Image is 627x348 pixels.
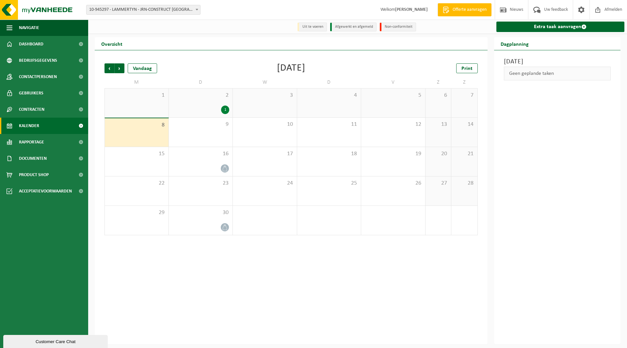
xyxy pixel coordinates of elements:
span: Acceptatievoorwaarden [19,183,72,199]
a: Offerte aanvragen [438,3,491,16]
li: Non-conformiteit [380,23,416,31]
h3: [DATE] [504,57,611,67]
span: 3 [236,92,294,99]
span: Dashboard [19,36,43,52]
span: 20 [429,150,448,157]
span: Vorige [104,63,114,73]
span: Kalender [19,118,39,134]
span: 21 [455,150,474,157]
span: 1 [108,92,165,99]
span: Product Shop [19,167,49,183]
span: Print [461,66,473,71]
span: 10 [236,121,294,128]
span: 19 [364,150,422,157]
div: Vandaag [128,63,157,73]
div: [DATE] [277,63,305,73]
span: 30 [172,209,230,216]
span: 18 [300,150,358,157]
span: 26 [364,180,422,187]
td: Z [451,76,477,88]
iframe: chat widget [3,334,109,348]
span: Contracten [19,101,44,118]
span: 13 [429,121,448,128]
h2: Overzicht [95,37,129,50]
span: 17 [236,150,294,157]
span: 22 [108,180,165,187]
span: 27 [429,180,448,187]
td: Z [426,76,452,88]
span: 29 [108,209,165,216]
td: W [233,76,297,88]
span: 7 [455,92,474,99]
span: Volgende [115,63,124,73]
span: 11 [300,121,358,128]
span: 16 [172,150,230,157]
div: Geen geplande taken [504,67,611,80]
span: 10-945297 - LAMMERTYN - JRN-CONSTRUCT VESTA TERMINAL ANTWERP - ANTWERPEN [87,5,200,14]
span: 28 [455,180,474,187]
span: 2 [172,92,230,99]
span: 14 [455,121,474,128]
span: 23 [172,180,230,187]
strong: [PERSON_NAME] [395,7,428,12]
li: Uit te voeren [297,23,327,31]
span: Offerte aanvragen [451,7,488,13]
span: 6 [429,92,448,99]
td: M [104,76,169,88]
h2: Dagplanning [494,37,535,50]
span: 25 [300,180,358,187]
td: D [169,76,233,88]
span: 24 [236,180,294,187]
li: Afgewerkt en afgemeld [330,23,377,31]
span: Gebruikers [19,85,43,101]
td: V [361,76,426,88]
span: Documenten [19,150,47,167]
span: Navigatie [19,20,39,36]
a: Extra taak aanvragen [496,22,625,32]
span: Rapportage [19,134,44,150]
span: Contactpersonen [19,69,57,85]
span: 10-945297 - LAMMERTYN - JRN-CONSTRUCT VESTA TERMINAL ANTWERP - ANTWERPEN [86,5,201,15]
span: 9 [172,121,230,128]
span: 15 [108,150,165,157]
td: D [297,76,362,88]
span: 12 [364,121,422,128]
span: 5 [364,92,422,99]
span: Bedrijfsgegevens [19,52,57,69]
a: Print [456,63,478,73]
span: 8 [108,122,165,129]
span: 4 [300,92,358,99]
div: 1 [221,106,229,114]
